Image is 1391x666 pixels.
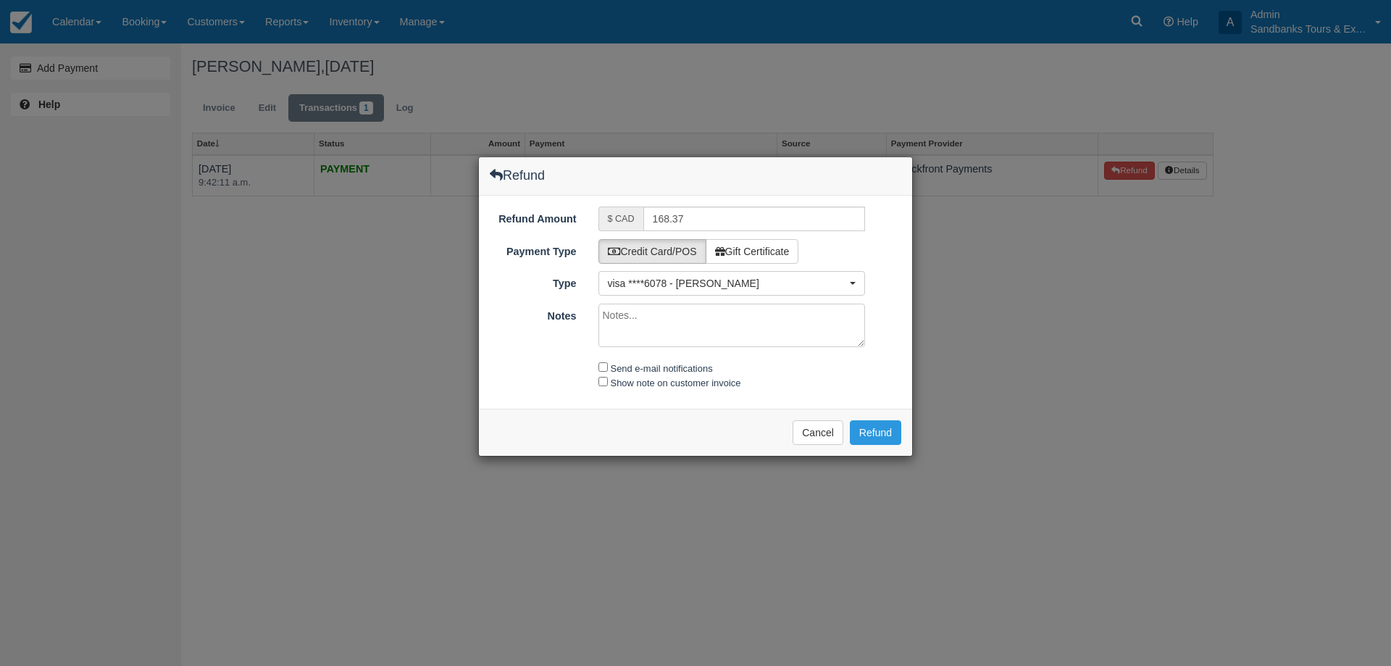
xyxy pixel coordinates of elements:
[643,207,866,231] input: Valid number required.
[598,239,706,264] label: Credit Card/POS
[479,239,588,259] label: Payment Type
[850,420,901,445] button: Refund
[608,214,635,224] small: $ CAD
[479,304,588,324] label: Notes
[598,271,866,296] button: visa ****6078 - [PERSON_NAME]
[706,239,799,264] label: Gift Certificate
[608,276,847,291] span: visa ****6078 - [PERSON_NAME]
[611,363,713,374] label: Send e-mail notifications
[793,420,843,445] button: Cancel
[479,271,588,291] label: Type
[490,168,545,183] h4: Refund
[611,378,741,388] label: Show note on customer invoice
[479,207,588,227] label: Refund Amount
